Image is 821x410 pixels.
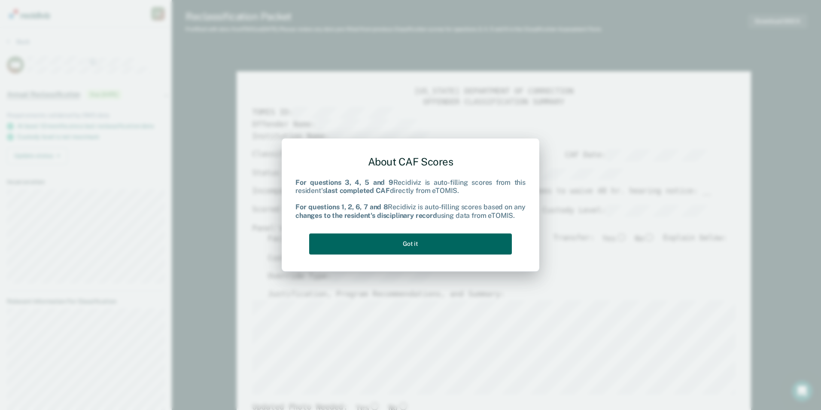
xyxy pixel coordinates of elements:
div: Recidiviz is auto-filling scores from this resident's directly from eTOMIS. Recidiviz is auto-fil... [295,178,526,220]
b: For questions 1, 2, 6, 7 and 8 [295,203,388,211]
b: changes to the resident's disciplinary record [295,211,437,220]
b: last completed CAF [325,187,389,195]
button: Got it [309,233,512,254]
b: For questions 3, 4, 5 and 9 [295,178,393,187]
div: About CAF Scores [295,149,526,175]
